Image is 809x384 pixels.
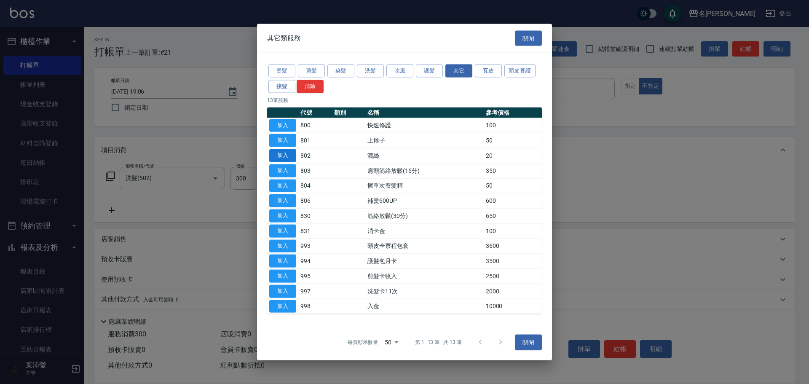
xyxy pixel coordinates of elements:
[269,134,296,147] button: 加入
[269,285,296,298] button: 加入
[365,253,483,269] td: 護髮包月卡
[484,118,542,133] td: 100
[484,133,542,148] td: 50
[269,164,296,177] button: 加入
[269,149,296,162] button: 加入
[416,64,443,78] button: 護髮
[267,34,301,42] span: 其它類服務
[267,96,542,104] p: 13 筆服務
[298,284,332,299] td: 997
[365,118,483,133] td: 快速修護
[484,178,542,193] td: 50
[381,331,402,354] div: 50
[365,284,483,299] td: 洗髮卡11次
[365,178,483,193] td: 擦單次養髮精
[348,338,378,346] p: 每頁顯示數量
[298,118,332,133] td: 800
[515,30,542,46] button: 關閉
[484,223,542,239] td: 100
[269,270,296,283] button: 加入
[269,119,296,132] button: 加入
[365,133,483,148] td: 上捲子
[327,64,354,78] button: 染髮
[269,224,296,237] button: 加入
[365,223,483,239] td: 消卡金
[484,208,542,223] td: 650
[298,269,332,284] td: 995
[484,269,542,284] td: 2500
[298,178,332,193] td: 804
[298,193,332,208] td: 806
[484,284,542,299] td: 2000
[484,107,542,118] th: 參考價格
[484,299,542,314] td: 10000
[298,107,332,118] th: 代號
[445,64,472,78] button: 其它
[415,338,462,346] p: 第 1–13 筆 共 13 筆
[484,253,542,269] td: 3500
[357,64,384,78] button: 洗髮
[298,253,332,269] td: 994
[298,64,325,78] button: 剪髮
[269,300,296,313] button: 加入
[269,255,296,268] button: 加入
[365,299,483,314] td: 入金
[268,80,295,93] button: 接髮
[515,335,542,350] button: 關閉
[298,148,332,163] td: 802
[484,163,542,178] td: 350
[365,269,483,284] td: 剪髮卡收入
[298,239,332,254] td: 993
[298,133,332,148] td: 801
[484,148,542,163] td: 20
[269,239,296,252] button: 加入
[504,64,536,78] button: 頭皮養護
[484,239,542,254] td: 3600
[365,163,483,178] td: 肩頸筋絡放鬆(15分)
[365,239,483,254] td: 頭皮全寮程包套
[298,163,332,178] td: 803
[298,299,332,314] td: 998
[269,194,296,207] button: 加入
[269,179,296,192] button: 加入
[484,193,542,208] td: 600
[365,208,483,223] td: 筋絡放鬆(30分)
[297,80,324,93] button: 清除
[269,209,296,223] button: 加入
[365,193,483,208] td: 補燙600UP
[386,64,413,78] button: 吹風
[298,223,332,239] td: 831
[298,208,332,223] td: 830
[365,107,483,118] th: 名稱
[268,64,295,78] button: 燙髮
[475,64,502,78] button: 瓦皮
[365,148,483,163] td: 潤絲
[332,107,366,118] th: 類別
